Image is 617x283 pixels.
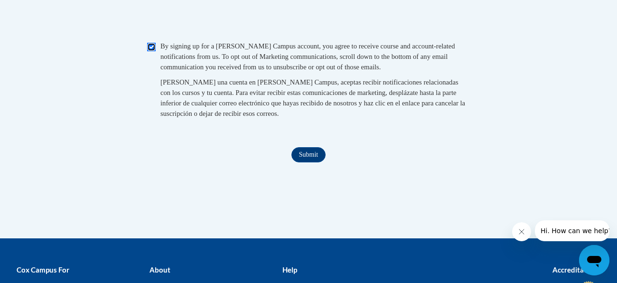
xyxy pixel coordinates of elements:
b: Help [282,265,297,274]
iframe: Button to launch messaging window [579,245,609,275]
b: About [150,265,170,274]
b: Cox Campus For [17,265,69,274]
iframe: Message from company [535,220,609,241]
input: Submit [291,147,326,162]
iframe: Close message [512,222,531,241]
span: Hi. How can we help? [6,7,77,14]
span: By signing up for a [PERSON_NAME] Campus account, you agree to receive course and account-related... [160,42,455,71]
b: Accreditations [552,265,600,274]
span: [PERSON_NAME] una cuenta en [PERSON_NAME] Campus, aceptas recibir notificaciones relacionadas con... [160,78,465,117]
